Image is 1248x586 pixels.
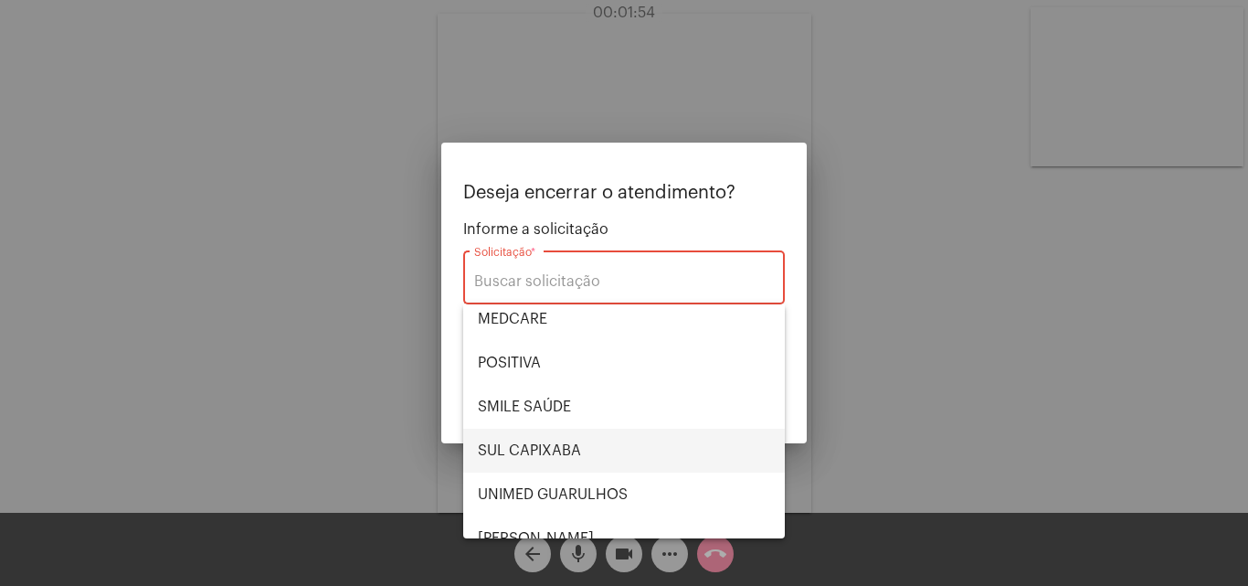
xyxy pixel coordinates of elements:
span: SUL CAPIXABA [478,429,770,473]
input: Buscar solicitação [474,273,774,290]
span: MEDCARE [478,297,770,341]
span: Informe a solicitação [463,221,785,238]
p: Deseja encerrar o atendimento? [463,183,785,203]
span: POSITIVA [478,341,770,385]
span: [PERSON_NAME] [478,517,770,560]
span: UNIMED GUARULHOS [478,473,770,517]
span: SMILE SAÚDE [478,385,770,429]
